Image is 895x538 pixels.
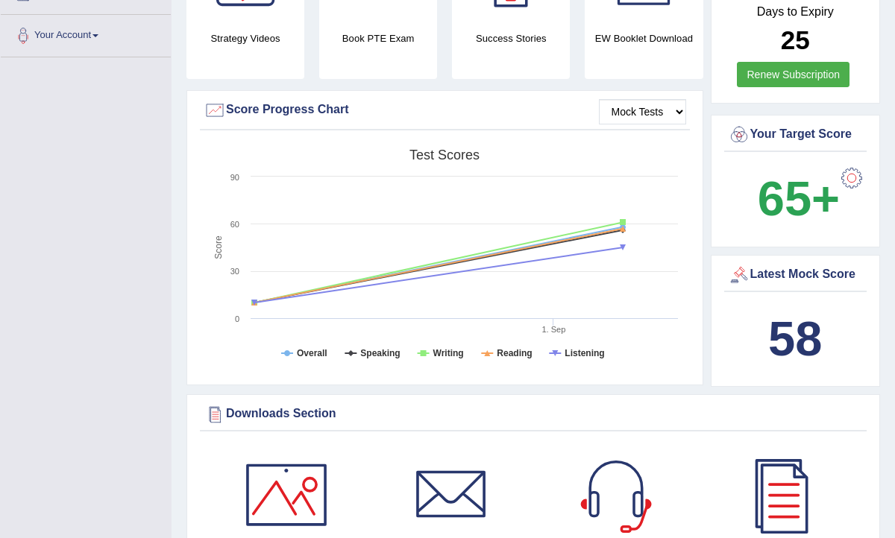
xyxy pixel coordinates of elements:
h4: Book PTE Exam [319,31,437,46]
b: 65+ [758,171,840,226]
b: 25 [781,25,810,54]
a: Your Account [1,15,171,52]
h4: Days to Expiry [728,5,864,19]
tspan: Test scores [409,148,480,162]
h4: Success Stories [452,31,570,46]
tspan: Score [213,235,224,259]
b: 58 [768,311,822,366]
div: Your Target Score [728,124,864,146]
h4: Strategy Videos [186,31,304,46]
text: 60 [230,220,239,229]
tspan: Reading [497,348,532,358]
tspan: Listening [565,348,604,358]
h4: EW Booklet Download [585,31,703,46]
text: 30 [230,267,239,276]
a: Renew Subscription [737,62,850,87]
tspan: Speaking [360,348,400,358]
tspan: 1. Sep [541,325,565,334]
text: 90 [230,173,239,182]
tspan: Writing [433,348,464,358]
div: Score Progress Chart [204,99,686,121]
div: Downloads Section [204,403,863,425]
text: 0 [235,314,239,323]
tspan: Overall [297,348,327,358]
div: Latest Mock Score [728,264,864,286]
